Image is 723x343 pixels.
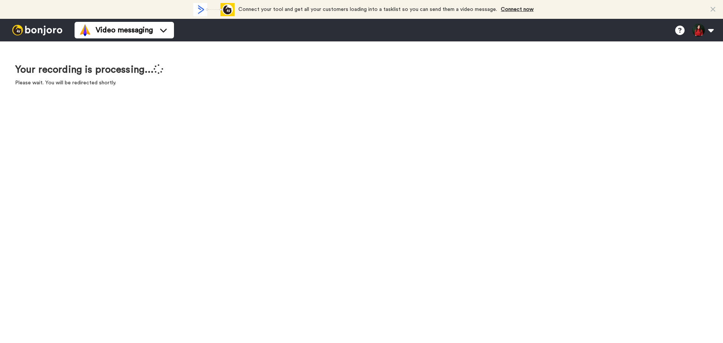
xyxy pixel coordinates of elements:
img: vm-color.svg [79,24,91,36]
span: Video messaging [96,25,153,35]
p: Please wait. You will be redirected shortly. [15,79,163,87]
a: Connect now [501,7,534,12]
span: Connect your tool and get all your customers loading into a tasklist so you can send them a video... [238,7,497,12]
img: bj-logo-header-white.svg [9,25,66,35]
h1: Your recording is processing... [15,64,163,75]
div: animation [193,3,235,16]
